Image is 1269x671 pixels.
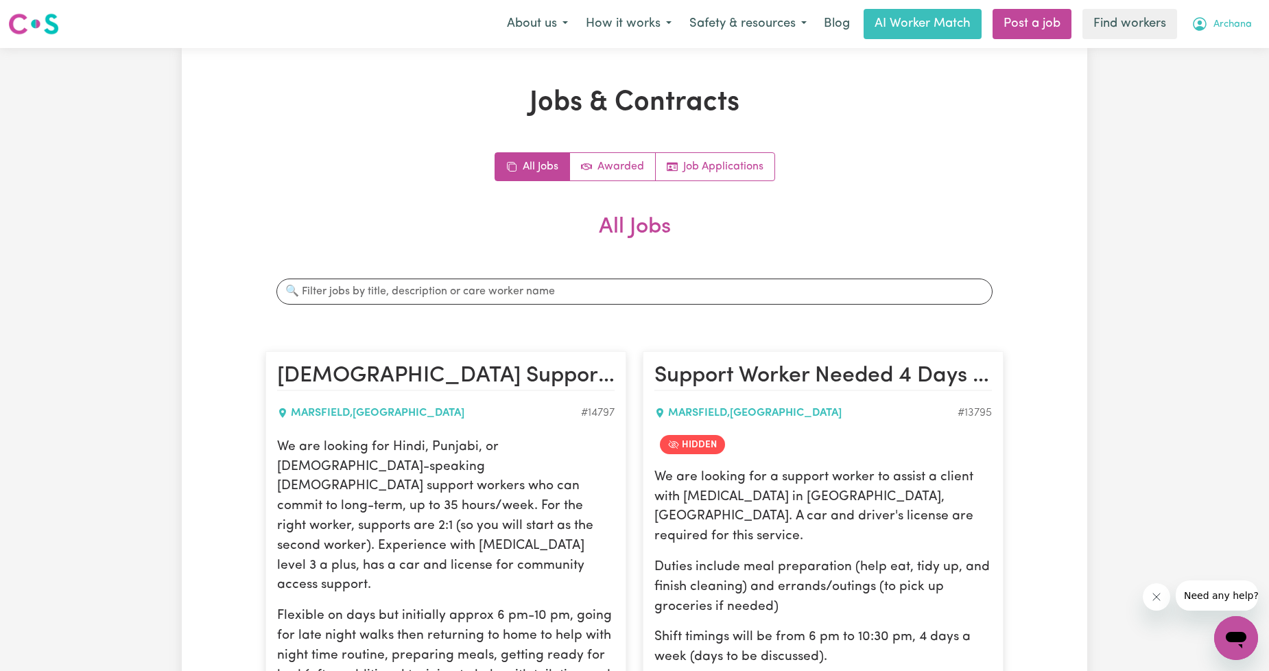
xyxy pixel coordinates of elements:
[276,279,993,305] input: 🔍 Filter jobs by title, description or care worker name
[495,153,570,180] a: All jobs
[864,9,982,39] a: AI Worker Match
[660,435,725,454] span: Job is hidden
[958,405,992,421] div: Job ID #13795
[277,438,615,596] p: We are looking for Hindi, Punjabi, or [DEMOGRAPHIC_DATA]-speaking [DEMOGRAPHIC_DATA] support work...
[581,405,615,421] div: Job ID #14797
[1183,10,1261,38] button: My Account
[1213,17,1252,32] span: Archana
[8,10,83,21] span: Need any help?
[265,214,1004,262] h2: All Jobs
[265,86,1004,119] h1: Jobs & Contracts
[277,405,581,421] div: MARSFIELD , [GEOGRAPHIC_DATA]
[570,153,656,180] a: Active jobs
[654,558,992,617] p: Duties include meal preparation (help eat, tidy up, and finish cleaning) and errands/outings (to ...
[816,9,858,39] a: Blog
[8,12,59,36] img: Careseekers logo
[277,363,615,390] h2: Male Support Worker Needed In Marsfield, NSW
[1176,580,1258,611] iframe: Message from company
[680,10,816,38] button: Safety & resources
[498,10,577,38] button: About us
[8,8,59,40] a: Careseekers logo
[1214,616,1258,660] iframe: Button to launch messaging window
[1082,9,1177,39] a: Find workers
[1143,583,1170,611] iframe: Close message
[654,468,992,547] p: We are looking for a support worker to assist a client with [MEDICAL_DATA] in [GEOGRAPHIC_DATA], ...
[577,10,680,38] button: How it works
[993,9,1071,39] a: Post a job
[654,363,992,390] h2: Support Worker Needed 4 Days A Week In Marsfield, NSW
[654,405,958,421] div: MARSFIELD , [GEOGRAPHIC_DATA]
[656,153,774,180] a: Job applications
[654,628,992,668] p: Shift timings will be from 6 pm to 10:30 pm, 4 days a week (days to be discussed).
